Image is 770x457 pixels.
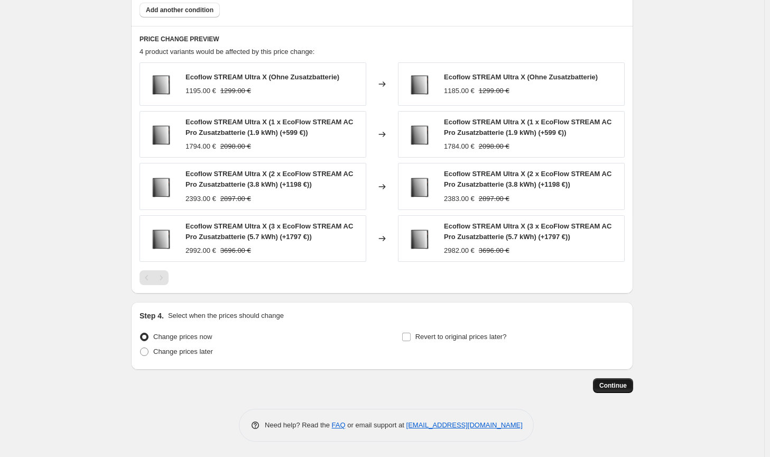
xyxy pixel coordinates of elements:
span: Need help? Read the [265,421,332,429]
div: 1195.00 € [185,86,216,96]
img: ecoflow-stream-ultra-x-no_BG_1500x_022841c0-0e56-438b-be1e-915bf7d3b34d_80x.webp [404,68,435,100]
span: Ecoflow STREAM Ultra X (1 x EcoFlow STREAM AC Pro Zusatzbatterie (1.9 kWh) (+599 €)) [185,118,353,136]
span: Ecoflow STREAM Ultra X (Ohne Zusatzbatterie) [444,73,598,81]
span: Ecoflow STREAM Ultra X (3 x EcoFlow STREAM AC Pro Zusatzbatterie (5.7 kWh) (+1797 €)) [444,222,611,241]
div: 2383.00 € [444,194,475,204]
span: or email support at [346,421,406,429]
span: 4 product variants would be affected by this price change: [140,48,314,56]
h6: PRICE CHANGE PREVIEW [140,35,625,43]
strike: 2098.00 € [220,141,251,152]
img: ecoflow-stream-ultra-x-no_BG_1500x_022841c0-0e56-438b-be1e-915bf7d3b34d_80x.webp [145,171,177,203]
button: Continue [593,378,633,393]
nav: Pagination [140,270,169,285]
img: ecoflow-stream-ultra-x-no_BG_1500x_022841c0-0e56-438b-be1e-915bf7d3b34d_80x.webp [145,68,177,100]
button: Add another condition [140,3,220,17]
img: ecoflow-stream-ultra-x-no_BG_1500x_022841c0-0e56-438b-be1e-915bf7d3b34d_80x.webp [145,223,177,254]
strike: 1299.00 € [220,86,251,96]
span: Ecoflow STREAM Ultra X (2 x EcoFlow STREAM AC Pro Zusatzbatterie (3.8 kWh) (+1198 €)) [444,170,611,188]
div: 2982.00 € [444,245,475,256]
h2: Step 4. [140,310,164,321]
img: ecoflow-stream-ultra-x-no_BG_1500x_022841c0-0e56-438b-be1e-915bf7d3b34d_80x.webp [145,118,177,150]
span: Ecoflow STREAM Ultra X (2 x EcoFlow STREAM AC Pro Zusatzbatterie (3.8 kWh) (+1198 €)) [185,170,353,188]
strike: 3696.00 € [479,245,509,256]
span: Revert to original prices later? [415,333,507,341]
strike: 3696.00 € [220,245,251,256]
span: Ecoflow STREAM Ultra X (3 x EcoFlow STREAM AC Pro Zusatzbatterie (5.7 kWh) (+1797 €)) [185,222,353,241]
img: ecoflow-stream-ultra-x-no_BG_1500x_022841c0-0e56-438b-be1e-915bf7d3b34d_80x.webp [404,118,435,150]
div: 1794.00 € [185,141,216,152]
span: Change prices now [153,333,212,341]
span: Change prices later [153,348,213,355]
p: Select when the prices should change [168,310,284,321]
div: 1185.00 € [444,86,475,96]
strike: 2098.00 € [479,141,509,152]
a: FAQ [332,421,346,429]
div: 2393.00 € [185,194,216,204]
div: 1784.00 € [444,141,475,152]
div: 2992.00 € [185,245,216,256]
a: [EMAIL_ADDRESS][DOMAIN_NAME] [406,421,523,429]
span: Continue [599,381,627,390]
span: Ecoflow STREAM Ultra X (Ohne Zusatzbatterie) [185,73,339,81]
img: ecoflow-stream-ultra-x-no_BG_1500x_022841c0-0e56-438b-be1e-915bf7d3b34d_80x.webp [404,223,435,254]
span: Ecoflow STREAM Ultra X (1 x EcoFlow STREAM AC Pro Zusatzbatterie (1.9 kWh) (+599 €)) [444,118,611,136]
img: ecoflow-stream-ultra-x-no_BG_1500x_022841c0-0e56-438b-be1e-915bf7d3b34d_80x.webp [404,171,435,203]
span: Add another condition [146,6,214,14]
strike: 2897.00 € [479,194,509,204]
strike: 1299.00 € [479,86,509,96]
strike: 2897.00 € [220,194,251,204]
